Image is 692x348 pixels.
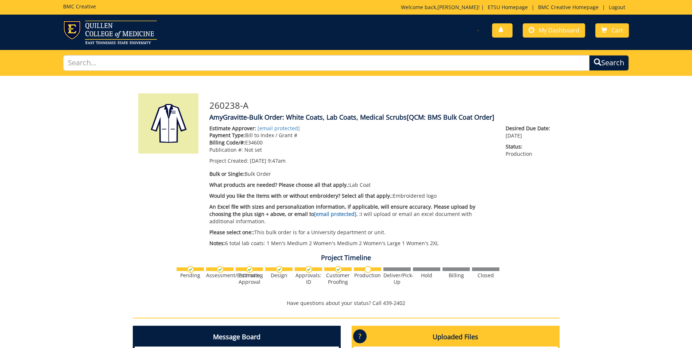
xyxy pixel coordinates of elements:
[209,157,248,164] span: Project Created:
[523,23,585,38] a: My Dashboard
[209,192,393,199] span: Would you like the items with or without embroidery? Select all that apply.:
[595,23,629,38] a: Cart
[177,272,204,279] div: Pending
[437,4,478,11] a: [PERSON_NAME]
[506,125,554,139] p: [DATE]
[63,55,589,71] input: Search...
[472,272,499,279] div: Closed
[63,4,96,9] h5: BMC Creative
[506,125,554,132] span: Desired Due Date:
[335,266,342,273] img: checkmark
[364,266,371,273] img: no
[135,328,339,347] h4: Message Board
[209,229,495,236] p: This bulk order is for a University department or unit.
[209,170,244,177] span: Bulk or Single:
[534,4,602,11] a: BMC Creative Homepage
[276,266,283,273] img: checkmark
[589,55,629,71] button: Search
[209,125,256,132] span: Estimate Approver:
[353,328,558,347] h4: Uploaded Files
[354,272,381,279] div: Production
[209,240,225,247] span: Notes:
[187,266,194,273] img: checkmark
[206,272,233,279] div: Assessment/Estimating
[250,157,286,164] span: [DATE] 9:47am
[265,272,293,279] div: Design
[605,4,629,11] a: Logout
[442,272,470,279] div: Billing
[133,299,560,307] p: Have questions about your status? Call 439-2402
[209,240,495,247] p: 6 total lab coats: 1 Men's Medium 2 Women's Medium 2 Women's Large 1 Women's 2XL
[209,203,475,217] span: An Excel file with sizes and personalization information, if applicable, will ensure accuracy. Pl...
[63,20,157,44] img: ETSU logo
[353,329,367,343] p: ?
[236,272,263,285] div: Estimate Approval
[246,266,253,273] img: checkmark
[324,272,352,285] div: Customer Proofing
[209,139,495,146] p: E34600
[217,266,224,273] img: checkmark
[209,170,495,178] p: Bulk Order
[305,266,312,273] img: checkmark
[209,146,243,153] span: Publication #:
[133,254,560,262] h4: Project Timeline
[209,181,349,188] span: What products are needed? Please choose all that apply.:
[209,101,554,110] h3: 260238-A
[209,181,495,189] p: Lab Coat
[209,114,554,121] h4: AmyGravitte-Bulk Order: White Coats, Lab Coats, Medical Scrubs
[209,132,495,139] p: Bill to Index / Grant #
[295,272,322,285] div: Approvals: ID
[484,4,531,11] a: ETSU Homepage
[401,4,629,11] p: Welcome back, ! | | |
[244,146,262,153] span: Not set
[539,26,579,34] span: My Dashboard
[314,210,356,217] a: [email protected]
[138,93,198,154] img: Product featured image
[209,139,245,146] span: Billing Code/#:
[407,113,494,121] span: [QCM: BMS Bulk Coat Order]
[209,192,495,200] p: Embroidered logo
[209,132,245,139] span: Payment Type:
[506,143,554,158] p: Production
[209,229,254,236] span: Please select one::
[413,272,440,279] div: Hold
[611,26,623,34] span: Cart
[258,125,300,132] a: [email protected]
[506,143,554,150] span: Status:
[209,203,495,225] p: I will upload or email an excel document with additional information.
[383,272,411,285] div: Deliver/Pick-Up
